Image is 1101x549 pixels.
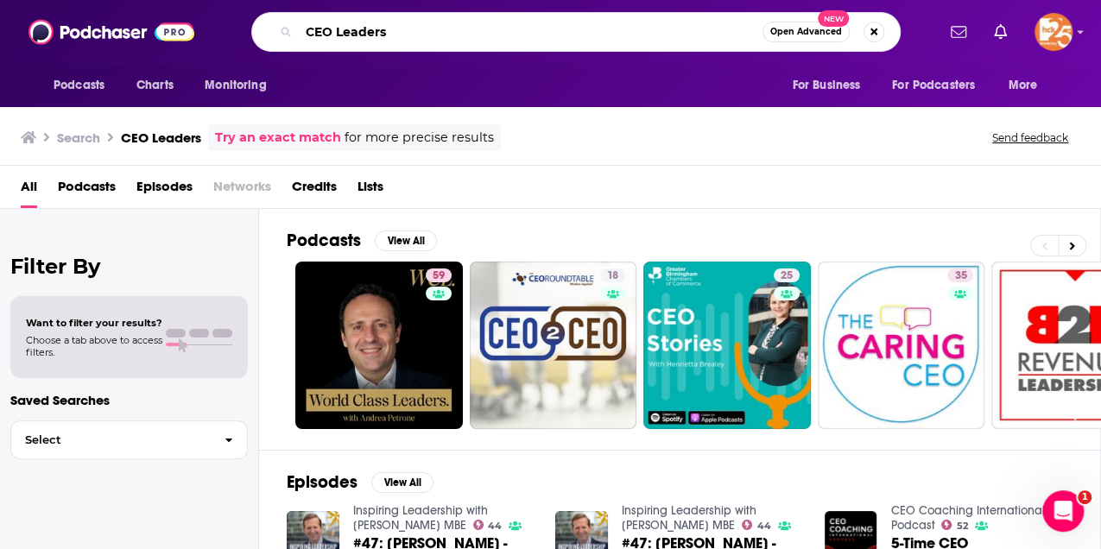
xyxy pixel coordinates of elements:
span: 1 [1078,490,1092,504]
a: 18 [470,262,637,429]
a: EpisodesView All [287,471,433,493]
a: 18 [600,268,625,282]
span: More [1009,73,1038,98]
span: For Podcasters [892,73,975,98]
a: Try an exact match [215,128,341,148]
a: CEO Coaching International Podcast [890,503,1044,533]
span: Charts [136,73,174,98]
a: Charts [125,69,184,102]
a: Inspiring Leadership with Jonathan Bowman-Perks MBE [622,503,756,533]
input: Search podcasts, credits, & more... [299,18,762,46]
a: Podcasts [58,173,116,208]
a: PodcastsView All [287,230,437,251]
button: Show profile menu [1035,13,1073,51]
span: 59 [433,268,445,285]
a: 25 [774,268,800,282]
button: open menu [881,69,1000,102]
button: Select [10,420,248,459]
a: 52 [941,520,968,530]
span: Monitoring [205,73,266,98]
span: Choose a tab above to access filters. [26,334,162,358]
button: Open AdvancedNew [762,22,850,42]
span: Podcasts [54,73,104,98]
p: Saved Searches [10,392,248,408]
a: Credits [292,173,337,208]
img: Podchaser - Follow, Share and Rate Podcasts [28,16,194,48]
button: open menu [780,69,882,102]
a: 35 [818,262,985,429]
span: 52 [957,522,968,530]
a: Inspiring Leadership with Jonathan Bowman-Perks MBE [353,503,488,533]
span: 25 [781,268,793,285]
iframe: Intercom live chat [1042,490,1084,532]
a: 59 [426,268,452,282]
a: All [21,173,37,208]
h2: Episodes [287,471,358,493]
button: open menu [41,69,127,102]
button: open menu [193,69,288,102]
span: New [818,10,849,27]
h3: Search [57,129,100,146]
span: Select [11,434,211,445]
h3: CEO Leaders [121,129,201,146]
span: 44 [757,522,771,530]
span: Want to filter your results? [26,317,162,329]
span: 44 [488,522,502,530]
a: 44 [742,520,771,530]
a: Show notifications dropdown [944,17,973,47]
a: 59 [295,262,463,429]
button: Send feedback [987,130,1073,145]
div: Search podcasts, credits, & more... [251,12,901,52]
button: open menu [997,69,1060,102]
button: View All [371,472,433,493]
span: Networks [213,173,271,208]
h2: Podcasts [287,230,361,251]
span: for more precise results [345,128,494,148]
a: Show notifications dropdown [987,17,1014,47]
h2: Filter By [10,254,248,279]
a: 44 [473,520,503,530]
span: 18 [607,268,618,285]
span: Open Advanced [770,28,842,36]
a: 35 [947,268,973,282]
span: For Business [792,73,860,98]
a: Episodes [136,173,193,208]
span: 35 [954,268,966,285]
span: Logged in as kerrifulks [1035,13,1073,51]
a: Lists [358,173,383,208]
img: User Profile [1035,13,1073,51]
button: View All [375,230,437,251]
a: 25 [643,262,811,429]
